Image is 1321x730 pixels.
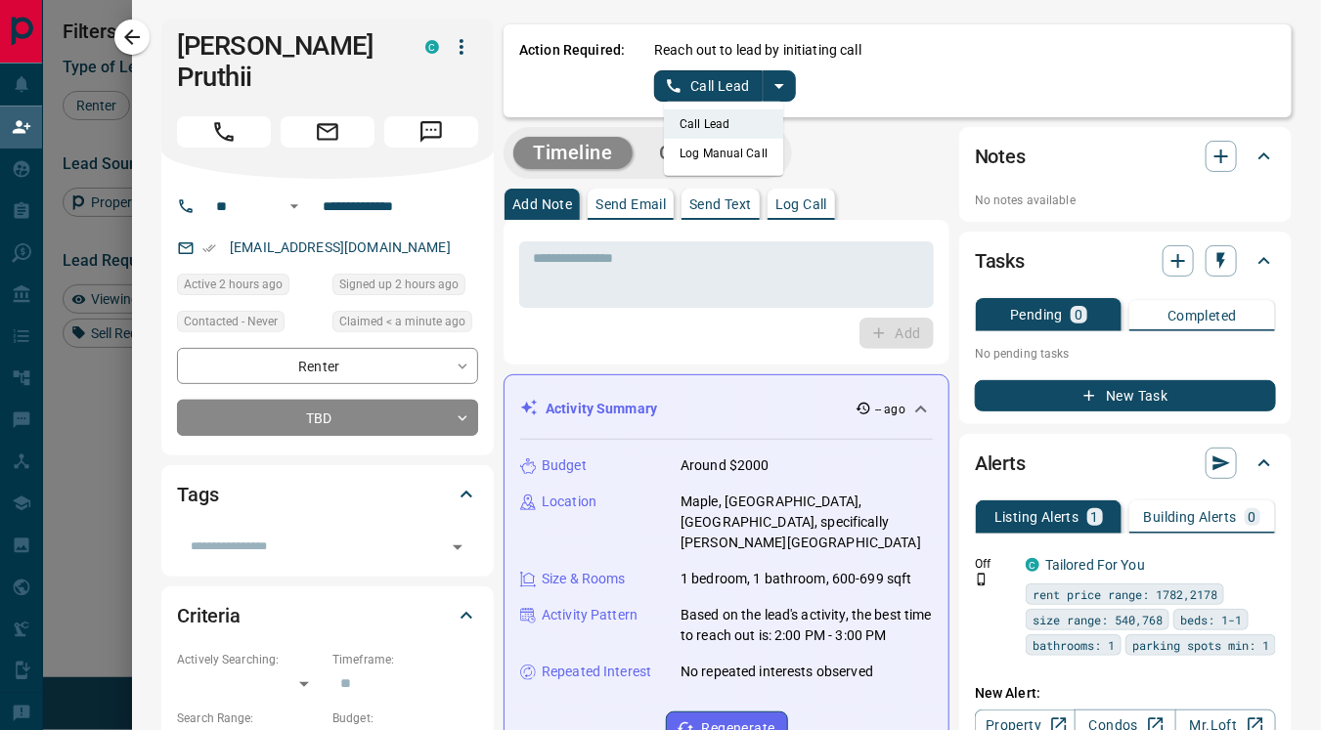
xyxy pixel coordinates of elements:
span: Call [177,116,271,148]
p: Building Alerts [1144,510,1237,524]
div: Renter [177,348,478,384]
button: Call Lead [654,70,763,102]
div: condos.ca [1026,558,1039,572]
p: Repeated Interest [542,662,651,682]
a: Tailored For You [1045,557,1145,573]
button: Open [444,534,471,561]
p: Based on the lead's activity, the best time to reach out is: 2:00 PM - 3:00 PM [681,605,933,646]
p: Activity Summary [546,399,657,419]
div: Sun Sep 14 2025 [332,274,478,301]
span: Message [384,116,478,148]
h2: Alerts [975,448,1026,479]
p: Send Email [595,197,666,211]
span: Email [281,116,374,148]
div: split button [654,70,796,102]
p: Around $2000 [681,455,770,476]
h2: Tasks [975,245,1025,277]
p: No pending tasks [975,339,1276,368]
p: Maple, [GEOGRAPHIC_DATA], [GEOGRAPHIC_DATA], specifically [PERSON_NAME][GEOGRAPHIC_DATA] [681,492,933,553]
p: Completed [1167,309,1237,322]
svg: Email Verified [202,241,216,255]
span: Contacted - Never [184,312,278,331]
div: Sun Sep 14 2025 [177,274,323,301]
p: Budget: [332,709,478,727]
span: Signed up 2 hours ago [339,275,459,294]
p: No repeated interests observed [681,662,873,682]
div: Tasks [975,237,1276,284]
li: Log Manual Call [664,139,783,168]
p: Add Note [512,197,572,211]
div: Criteria [177,592,478,639]
h2: Tags [177,479,218,510]
div: Notes [975,133,1276,180]
p: Listing Alerts [994,510,1079,524]
p: Budget [542,455,587,476]
span: parking spots min: 1 [1132,635,1269,655]
div: Sun Sep 14 2025 [332,311,478,338]
a: [EMAIL_ADDRESS][DOMAIN_NAME] [230,239,451,255]
p: Timeframe: [332,651,478,668]
button: New Task [975,380,1276,411]
span: beds: 1-1 [1180,610,1242,629]
li: Call Lead [664,109,783,139]
p: Pending [1010,308,1063,322]
p: 0 [1075,308,1082,322]
div: Tags [177,471,478,518]
button: Timeline [513,137,633,169]
p: Action Required: [519,40,625,102]
h2: Criteria [177,600,241,631]
span: Claimed < a minute ago [339,312,465,331]
p: 0 [1249,510,1256,524]
h1: [PERSON_NAME] Pruthii [177,30,396,93]
div: condos.ca [425,40,439,54]
svg: Push Notification Only [975,573,989,586]
p: No notes available [975,192,1276,209]
p: Search Range: [177,709,323,727]
p: Actively Searching: [177,651,323,668]
p: Location [542,492,596,512]
span: size range: 540,768 [1033,610,1163,629]
h2: Notes [975,141,1026,172]
span: bathrooms: 1 [1033,635,1115,655]
span: Active 2 hours ago [184,275,283,294]
span: rent price range: 1782,2178 [1033,584,1217,604]
div: Alerts [975,440,1276,487]
p: New Alert: [975,683,1276,704]
p: Send Text [689,197,752,211]
p: Off [975,555,1014,573]
p: Reach out to lead by initiating call [654,40,861,61]
button: Open [283,194,306,218]
p: -- ago [875,401,905,418]
p: Activity Pattern [542,605,638,625]
div: Activity Summary-- ago [520,391,933,427]
p: 1 [1091,510,1099,524]
button: Campaigns [640,137,782,169]
p: Size & Rooms [542,569,626,589]
p: Log Call [775,197,827,211]
div: TBD [177,400,478,436]
p: 1 bedroom, 1 bathroom, 600-699 sqft [681,569,912,589]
